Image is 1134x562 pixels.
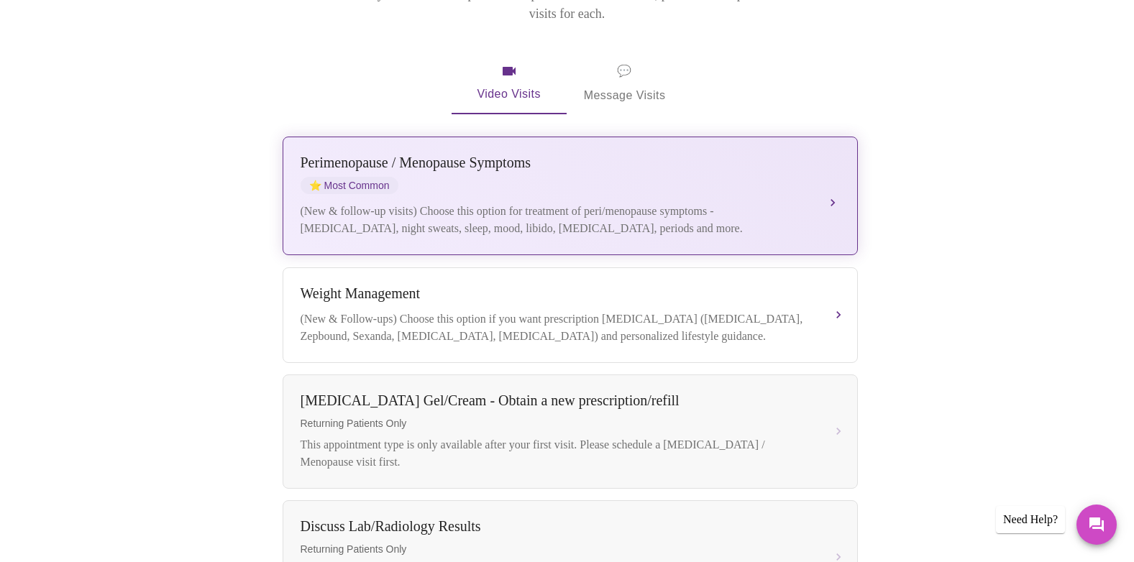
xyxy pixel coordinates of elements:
[301,177,398,194] span: Most Common
[996,506,1065,533] div: Need Help?
[283,374,858,489] button: [MEDICAL_DATA] Gel/Cream - Obtain a new prescription/refillReturning Patients OnlyThis appointmen...
[1076,505,1117,545] button: Messages
[301,392,811,409] div: [MEDICAL_DATA] Gel/Cream - Obtain a new prescription/refill
[283,267,858,363] button: Weight Management(New & Follow-ups) Choose this option if you want prescription [MEDICAL_DATA] ([...
[301,418,811,429] span: Returning Patients Only
[301,310,811,345] div: (New & Follow-ups) Choose this option if you want prescription [MEDICAL_DATA] ([MEDICAL_DATA], Ze...
[301,285,811,302] div: Weight Management
[584,61,666,106] span: Message Visits
[301,155,811,171] div: Perimenopause / Menopause Symptoms
[301,203,811,237] div: (New & follow-up visits) Choose this option for treatment of peri/menopause symptoms - [MEDICAL_D...
[283,137,858,255] button: Perimenopause / Menopause SymptomsstarMost Common(New & follow-up visits) Choose this option for ...
[617,61,631,81] span: message
[309,180,321,191] span: star
[301,436,811,471] div: This appointment type is only available after your first visit. Please schedule a [MEDICAL_DATA] ...
[301,518,811,535] div: Discuss Lab/Radiology Results
[469,63,549,104] span: Video Visits
[301,543,811,555] span: Returning Patients Only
